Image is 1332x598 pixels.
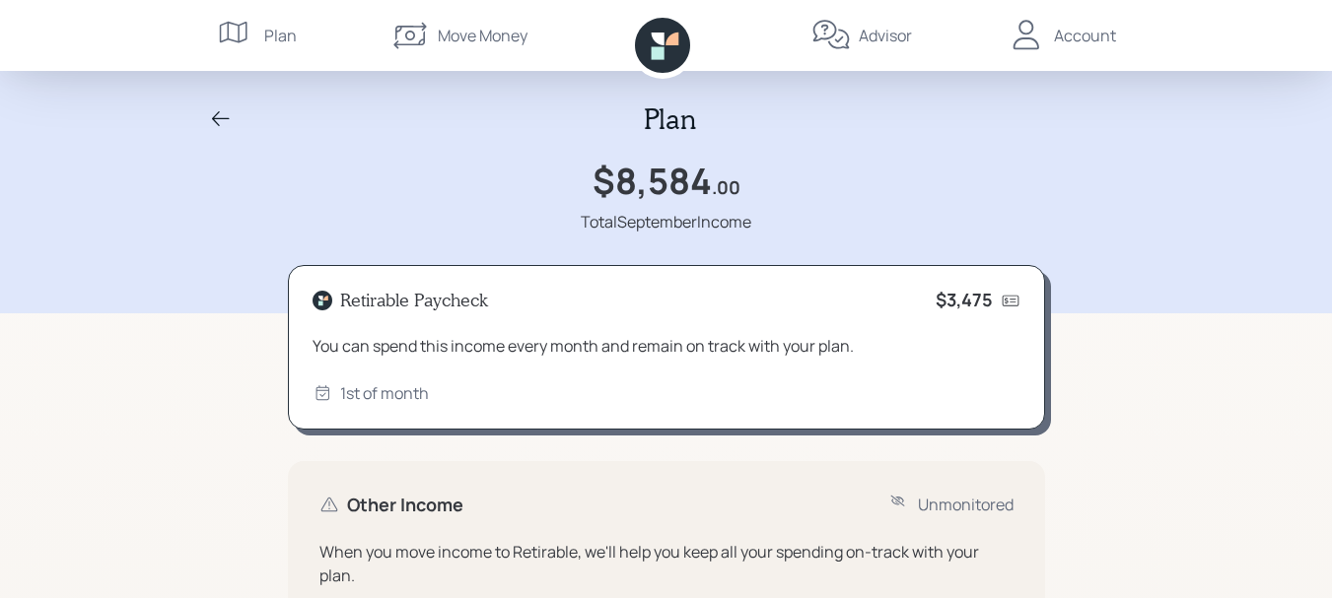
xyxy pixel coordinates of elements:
[936,290,993,311] h4: $3,475
[438,24,527,47] div: Move Money
[340,290,488,311] h4: Retirable Paycheck
[918,493,1014,516] div: Unmonitored
[1054,24,1116,47] div: Account
[340,381,429,405] div: 1st of month
[593,160,712,202] h1: $8,584
[264,24,297,47] div: Plan
[319,540,1014,587] div: When you move income to Retirable, we'll help you keep all your spending on-track with your plan.
[712,177,740,199] h4: .00
[347,495,463,516] h4: Other Income
[313,334,1020,358] div: You can spend this income every month and remain on track with your plan.
[859,24,912,47] div: Advisor
[581,210,751,233] div: Total September Income
[644,102,696,136] h2: Plan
